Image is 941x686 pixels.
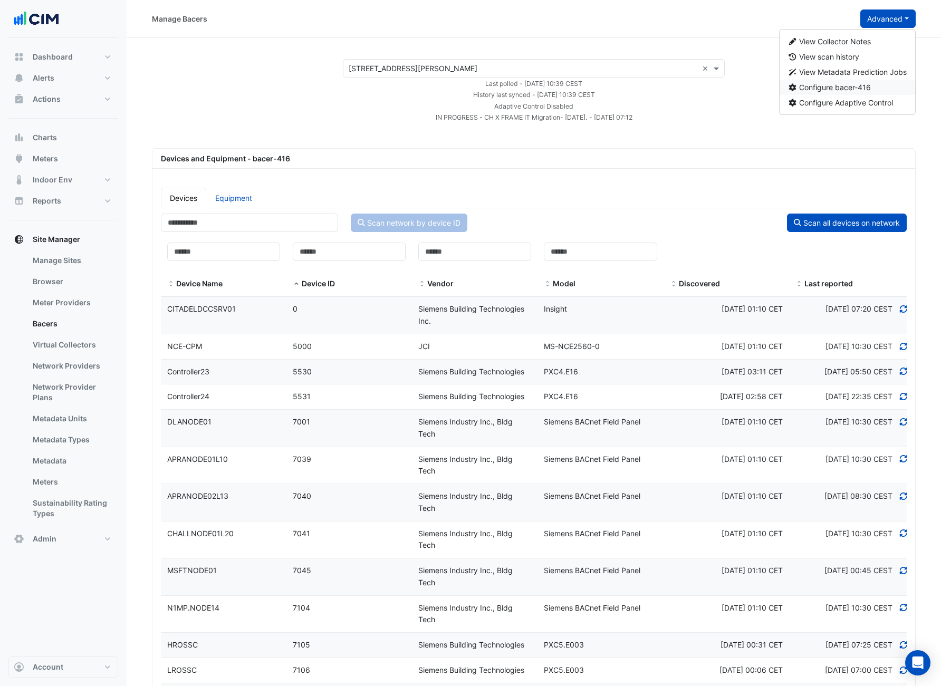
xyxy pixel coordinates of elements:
span: Fri 30-Oct-2020 11:10 AEDT [722,566,783,575]
button: Advanced [860,9,916,28]
a: Refresh [899,491,908,500]
app-icon: Actions [14,94,24,104]
span: Siemens Building Technologies Inc. [418,304,524,325]
span: APRANODE01L10 [167,455,228,463]
a: Virtual Collectors [24,334,118,355]
span: N1MP.NODE14 [167,603,219,612]
app-icon: Indoor Env [14,175,24,185]
span: Siemens Building Technologies [418,367,524,376]
span: 7001 [293,417,310,426]
app-icon: Reports [14,196,24,206]
app-icon: Charts [14,132,24,143]
a: Sustainability Rating Types [24,492,118,524]
div: Site Manager [8,250,118,528]
span: View Collector Notes [799,37,871,46]
span: Siemens BACnet Field Panel [544,491,640,500]
span: PXC4.E16 [544,367,578,376]
img: Company Logo [13,8,60,30]
span: Wed 26-Feb-2025 12:58 AEDT [720,392,783,401]
span: 7106 [293,665,310,674]
span: View Metadata Prediction Jobs [799,67,907,76]
a: Manage Sites [24,250,118,271]
a: Refresh [899,417,908,426]
span: CITADELDCCSRV01 [167,304,236,313]
a: Meters [24,471,118,492]
small: Tue 30-Sep-2025 18:39 AEST [485,80,582,88]
a: Refresh [899,640,908,649]
button: Admin [8,528,118,549]
span: 7045 [293,566,311,575]
button: Charts [8,127,118,148]
a: Bacers [24,313,118,334]
button: Indoor Env [8,169,118,190]
button: Site Manager [8,229,118,250]
span: MSFTNODE01 [167,566,217,575]
span: Fri 30-Oct-2020 11:10 AEDT [722,304,783,313]
span: Device Name [167,280,175,288]
app-icon: Meters [14,153,24,164]
span: Reports [33,196,61,206]
span: Alerts [33,73,54,83]
span: 7104 [293,603,310,612]
button: Scan all devices on network [787,214,907,232]
div: Manage Bacers [152,13,207,24]
span: Discovered at [825,304,892,313]
span: DLANODE01 [167,417,212,426]
span: Configure Adaptive Control [799,98,893,107]
span: Siemens Industry Inc., Bldg Tech [418,455,513,476]
button: View Collector Notes [780,34,916,49]
span: Model [553,279,575,288]
span: Site Manager [33,234,80,245]
span: Fri 30-Oct-2020 11:10 AEDT [722,455,783,463]
span: Fri 30-Oct-2020 11:10 AEDT [722,342,783,351]
span: PXC4.E16 [544,392,578,401]
button: Configure Adaptive Control [780,95,916,110]
button: Meters [8,148,118,169]
a: Browser [24,271,118,292]
a: Refresh [899,342,908,351]
span: Last reported [795,280,803,288]
div: Open Intercom Messenger [905,650,930,675]
a: Devices [161,188,206,208]
a: Equipment [206,188,261,208]
span: Controller24 [167,392,209,401]
span: Last reported [804,279,853,288]
span: Siemens BACnet Field Panel [544,566,640,575]
span: 5531 [293,392,311,401]
span: Discovered at [825,417,892,426]
button: Reports [8,190,118,211]
span: Meters [33,153,58,164]
span: Clear [702,63,711,74]
span: Fri 30-Oct-2020 11:10 AEDT [722,603,783,612]
span: Siemens BACnet Field Panel [544,455,640,463]
span: Siemens Building Technologies [418,665,524,674]
span: PXC5.E003 [544,640,584,649]
span: Charts [33,132,57,143]
span: HROSSC [167,640,198,649]
a: Metadata [24,450,118,471]
span: LROSSC [167,665,197,674]
span: Admin [33,534,56,544]
span: Siemens BACnet Field Panel [544,529,640,538]
small: IN PROGRESS - CH X FRAME IT Migration- [DATE]. [436,113,587,121]
span: Wed 26-Feb-2025 13:11 AEDT [722,367,783,376]
a: Refresh [899,455,908,463]
span: PXC5.E003 [544,665,584,674]
app-icon: Site Manager [14,234,24,245]
span: NCE-CPM [167,342,202,351]
span: Fri 30-Oct-2020 11:10 AEDT [722,491,783,500]
span: Device Name [176,279,223,288]
a: Meter Providers [24,292,118,313]
span: View scan history [799,52,859,61]
button: View scan history [780,49,916,64]
span: Discovered at [825,392,892,401]
span: 7039 [293,455,311,463]
span: Fri 30-Oct-2020 11:10 AEDT [722,417,783,426]
span: Device ID [293,280,300,288]
span: Siemens Building Technologies [418,392,524,401]
a: Refresh [899,603,908,612]
span: Discovered at [825,342,892,351]
app-icon: Dashboard [14,52,24,62]
div: IN PROGRESS - CH X FRAME IT Migration- 25/08/23. - Giacinta Concepcion [337,111,731,122]
span: Discovered at [824,367,892,376]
